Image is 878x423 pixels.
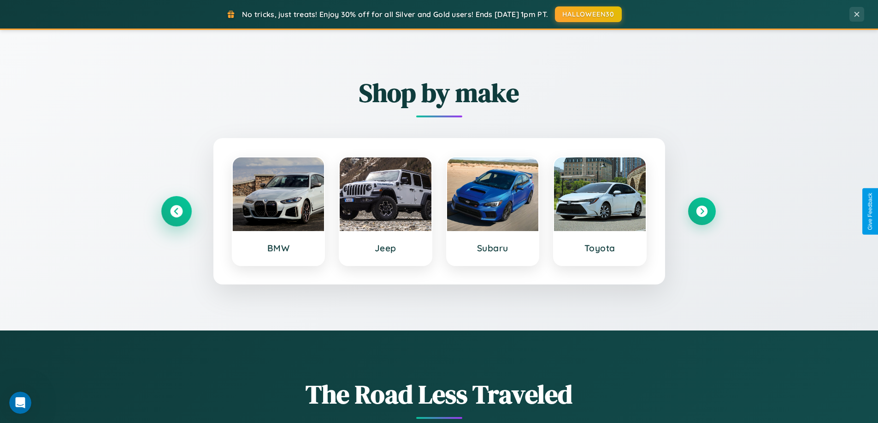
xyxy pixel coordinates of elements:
[163,75,716,110] h2: Shop by make
[349,243,422,254] h3: Jeep
[9,392,31,414] iframe: Intercom live chat
[456,243,530,254] h3: Subaru
[163,377,716,412] h1: The Road Less Traveled
[563,243,636,254] h3: Toyota
[555,6,622,22] button: HALLOWEEN30
[242,243,315,254] h3: BMW
[242,10,548,19] span: No tricks, just treats! Enjoy 30% off for all Silver and Gold users! Ends [DATE] 1pm PT.
[867,193,873,230] div: Give Feedback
